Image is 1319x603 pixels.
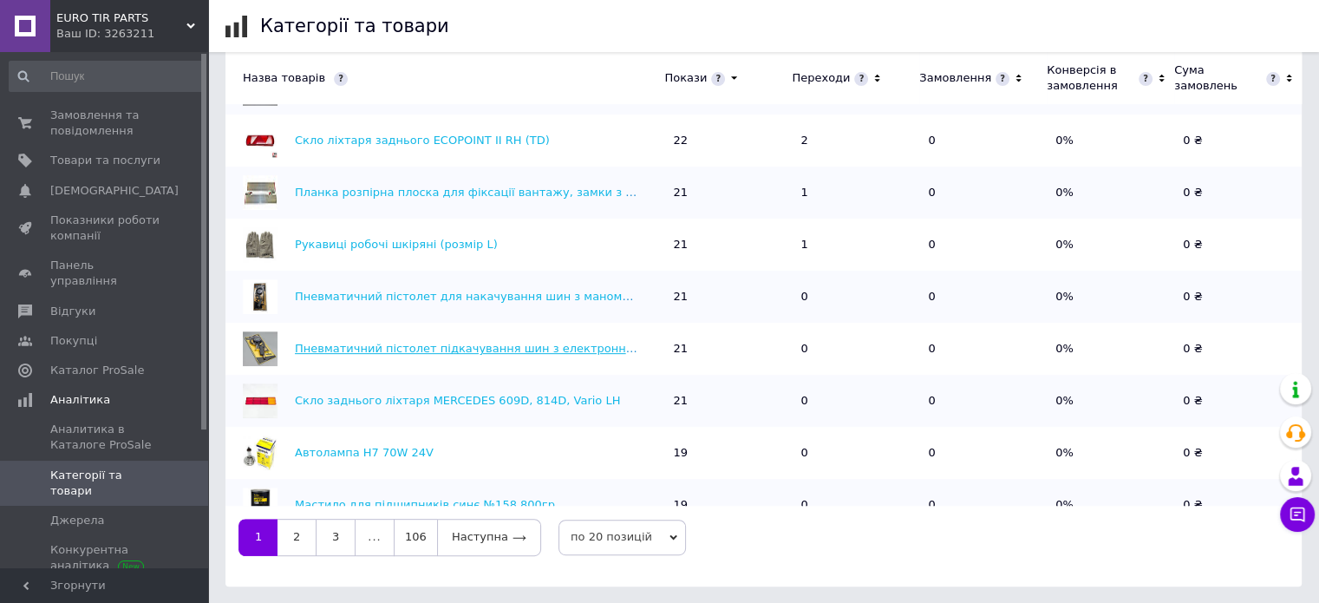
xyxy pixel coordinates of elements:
span: Показники роботи компанії [50,213,160,244]
span: Покупці [50,333,97,349]
td: 0 ₴ [1174,167,1302,219]
a: 3 [316,519,356,555]
span: ... [356,519,394,555]
td: 0% [1047,167,1174,219]
a: Наступна [437,519,541,555]
td: 0 [792,323,919,375]
span: по 20 позицій [558,520,686,554]
div: Покази [664,70,707,86]
td: 0 [919,115,1047,167]
td: 0 [919,323,1047,375]
td: 0% [1047,219,1174,271]
td: 0 [919,219,1047,271]
img: Мастило для підшипників синє №158 800гр [243,488,278,522]
td: 21 [664,167,792,219]
img: Планка розпірна плоска для фіксації вантажу, замки з двух сторін 2400-2700мм [243,175,278,210]
img: Скло ліхтаря заднього ECOPOINT II RH (TD) [243,123,278,158]
div: Конверсія в замовлення [1047,62,1134,94]
span: EURO TIR PARTS [56,10,186,26]
span: Товари та послуги [50,153,160,168]
td: 0 ₴ [1174,427,1302,479]
a: Пневматичний пістолет для накачування шин з манометром [295,290,658,303]
td: 0 ₴ [1174,115,1302,167]
div: Замовлення [919,70,991,86]
td: 0 [919,479,1047,531]
td: 19 [664,479,792,531]
span: Замовлення та повідомлення [50,108,160,139]
a: Автолампа H7 70W 24V [295,446,434,459]
div: Назва товарів [225,70,656,86]
button: Чат з покупцем [1280,497,1315,532]
td: 0% [1047,479,1174,531]
span: Аналитика в Каталоге ProSale [50,422,160,453]
td: 0 ₴ [1174,479,1302,531]
div: Ваш ID: 3263211 [56,26,208,42]
td: 21 [664,323,792,375]
td: 0% [1047,427,1174,479]
td: 0 [792,479,919,531]
a: Планка розпірна плоска для фіксації вантажу, замки з двух сторін 2400-2700мм [295,186,776,199]
div: Сума замовлень [1174,62,1262,94]
a: 2 [278,519,316,555]
img: Пневматичний пістолет підкачування шин з електронним манометром [243,331,278,366]
span: Конкурентна аналітика [50,542,160,574]
span: Джерела [50,513,104,528]
td: 0 [919,271,1047,323]
td: 0 [792,375,919,427]
img: Рукавиці робочі шкіряні (розмір L) [243,227,278,262]
div: Переходи [792,70,850,86]
td: 19 [664,427,792,479]
td: 0 [919,375,1047,427]
span: Категорії та товари [50,468,160,499]
a: Скло заднього ліхтаря MERCEDES 609D, 814D, Vario LH [295,394,620,407]
a: Пневматичний пістолет підкачування шин з електронним манометром [295,342,720,355]
a: Рукавиці робочі шкіряні (розмір L) [295,238,498,251]
td: 0% [1047,115,1174,167]
span: Аналітика [50,392,110,408]
img: Скло заднього ліхтаря MERCEDES 609D, 814D, Vario LH [243,383,278,418]
td: 1 [792,167,919,219]
td: 0 ₴ [1174,219,1302,271]
td: 21 [664,219,792,271]
td: 0 [919,427,1047,479]
td: 21 [664,375,792,427]
td: 0 ₴ [1174,323,1302,375]
td: 0 [792,271,919,323]
td: 0 ₴ [1174,375,1302,427]
a: Мастило для підшипників синє №158 800гр [295,498,555,511]
td: 0 ₴ [1174,271,1302,323]
td: 1 [792,219,919,271]
span: Відгуки [50,304,95,319]
td: 0 [919,167,1047,219]
h1: Категорії та товари [260,16,449,36]
img: Пневматичний пістолет для накачування шин з манометром [243,279,278,314]
td: 2 [792,115,919,167]
img: Автолампа H7 70W 24V [243,436,278,470]
td: 21 [664,271,792,323]
td: 0% [1047,375,1174,427]
a: 1 [238,519,278,555]
td: 0% [1047,323,1174,375]
td: 0% [1047,271,1174,323]
a: 106 [394,519,437,555]
td: 22 [664,115,792,167]
input: Пошук [9,61,205,92]
span: Каталог ProSale [50,363,144,378]
span: Панель управління [50,258,160,289]
td: 0 [792,427,919,479]
a: Скло ліхтаря заднього ECOPOINT II RH (TD) [295,134,550,147]
span: [DEMOGRAPHIC_DATA] [50,183,179,199]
